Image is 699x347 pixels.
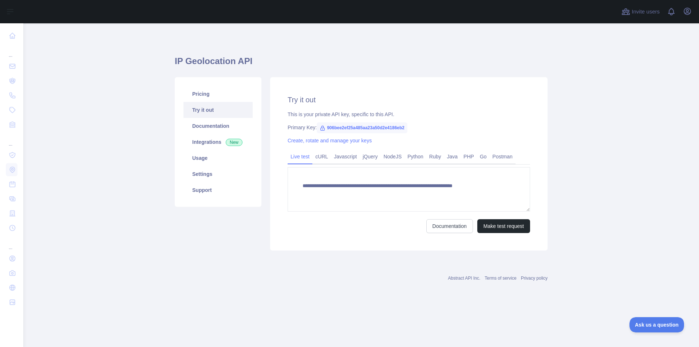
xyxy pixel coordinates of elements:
span: New [226,139,242,146]
a: Create, rotate and manage your keys [288,138,372,143]
a: Usage [183,150,253,166]
a: Abstract API Inc. [448,276,481,281]
a: Pricing [183,86,253,102]
button: Invite users [620,6,661,17]
div: ... [6,44,17,58]
a: NodeJS [380,151,404,162]
a: Ruby [426,151,444,162]
a: Privacy policy [521,276,548,281]
a: Java [444,151,461,162]
a: jQuery [360,151,380,162]
a: Documentation [183,118,253,134]
a: cURL [312,151,331,162]
a: Integrations New [183,134,253,150]
a: Python [404,151,426,162]
a: Documentation [426,219,473,233]
a: Go [477,151,490,162]
a: Terms of service [485,276,516,281]
div: Primary Key: [288,124,530,131]
div: This is your private API key, specific to this API. [288,111,530,118]
div: ... [6,236,17,251]
span: 906bee2ef25a485aa23a50d2e4186eb2 [317,122,407,133]
a: Postman [490,151,516,162]
a: Javascript [331,151,360,162]
a: PHP [461,151,477,162]
button: Make test request [477,219,530,233]
a: Settings [183,166,253,182]
h2: Try it out [288,95,530,105]
h1: IP Geolocation API [175,55,548,73]
a: Live test [288,151,312,162]
span: Invite users [632,8,660,16]
div: ... [6,133,17,147]
iframe: Toggle Customer Support [629,317,684,332]
a: Support [183,182,253,198]
a: Try it out [183,102,253,118]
